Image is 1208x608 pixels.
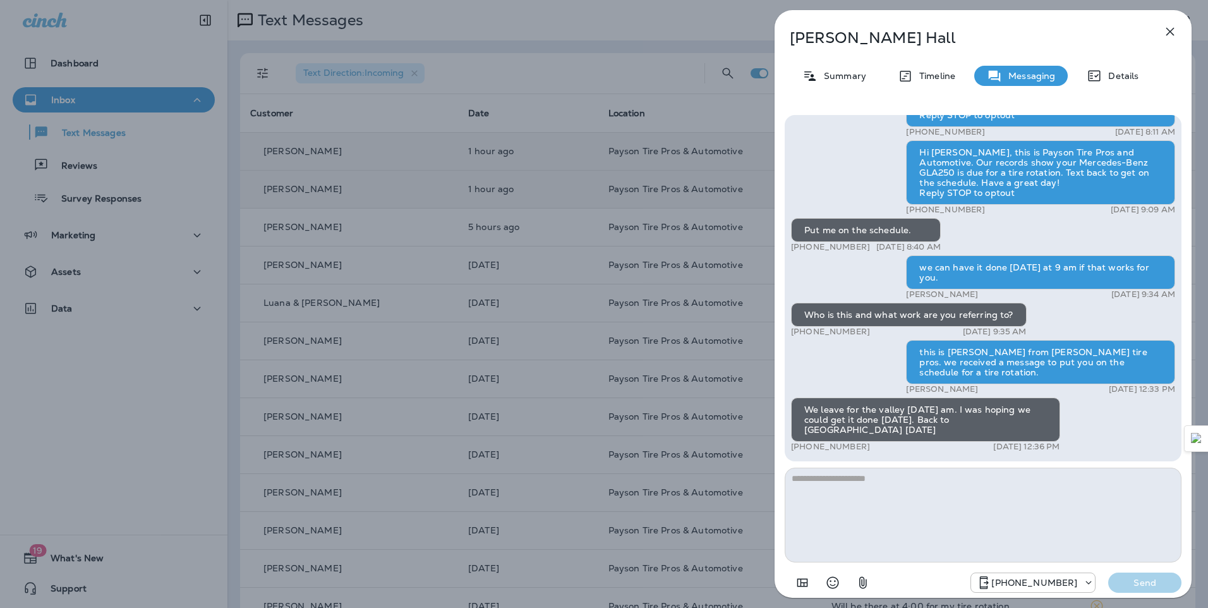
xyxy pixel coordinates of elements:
div: Put me on the schedule. [791,218,941,242]
p: Summary [818,71,866,81]
p: [DATE] 8:11 AM [1115,127,1175,137]
p: [PHONE_NUMBER] [791,327,870,337]
p: [DATE] 8:40 AM [876,242,941,252]
p: [PHONE_NUMBER] [791,442,870,452]
p: Timeline [913,71,955,81]
img: Detect Auto [1191,433,1202,444]
p: [DATE] 9:09 AM [1111,205,1175,215]
p: [PERSON_NAME] [906,384,978,394]
p: [PHONE_NUMBER] [906,127,985,137]
p: [PERSON_NAME] [906,289,978,300]
p: Messaging [1002,71,1055,81]
div: we can have it done [DATE] at 9 am if that works for you. [906,255,1175,289]
p: Details [1102,71,1139,81]
div: +1 (928) 260-4498 [971,575,1095,590]
p: [PERSON_NAME] Hall [790,29,1135,47]
p: [PHONE_NUMBER] [791,242,870,252]
p: [DATE] 9:34 AM [1111,289,1175,300]
p: [DATE] 9:35 AM [963,327,1027,337]
p: [PHONE_NUMBER] [991,578,1077,588]
button: Add in a premade template [790,570,815,595]
p: [DATE] 12:33 PM [1109,384,1175,394]
p: [PHONE_NUMBER] [906,205,985,215]
p: [DATE] 12:36 PM [993,442,1060,452]
div: this is [PERSON_NAME] from [PERSON_NAME] tire pros. we received a message to put you on the sched... [906,340,1175,384]
div: Hi [PERSON_NAME], this is Payson Tire Pros and Automotive. Our records show your Mercedes-Benz GL... [906,140,1175,205]
div: We leave for the valley [DATE] am. I was hoping we could get it done [DATE]. Back to [GEOGRAPHIC_... [791,398,1060,442]
div: Who is this and what work are you referring to? [791,303,1027,327]
button: Select an emoji [820,570,845,595]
